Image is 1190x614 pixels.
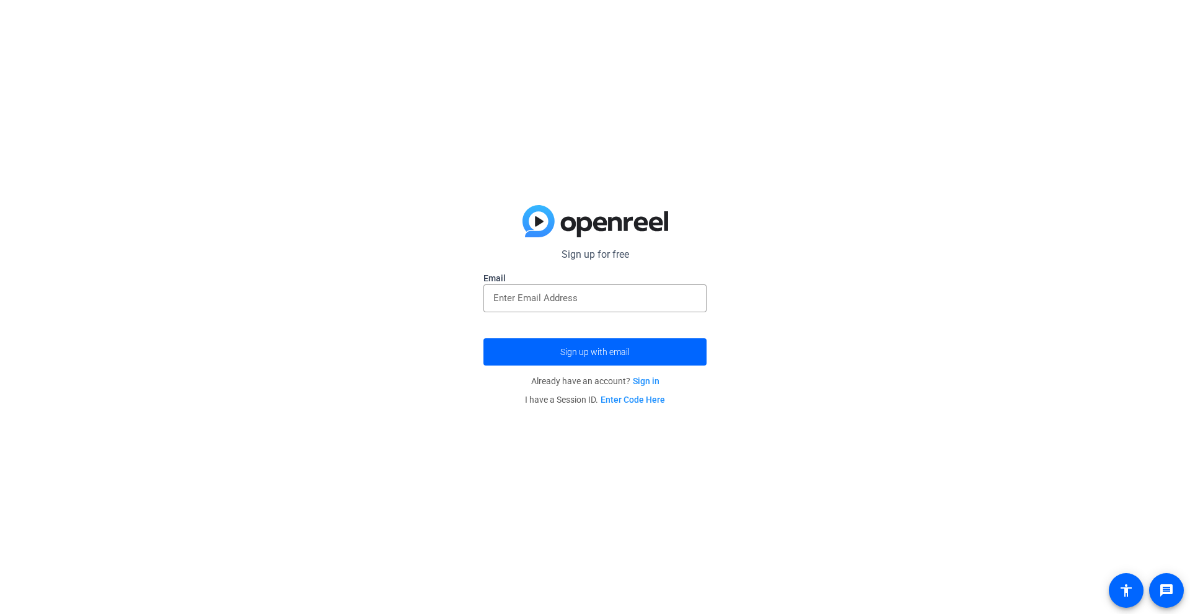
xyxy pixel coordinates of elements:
button: Sign up with email [483,338,707,366]
label: Email [483,272,707,284]
a: Enter Code Here [601,395,665,405]
mat-icon: accessibility [1119,583,1134,598]
a: Sign in [633,376,659,386]
img: blue-gradient.svg [522,205,668,237]
mat-icon: message [1159,583,1174,598]
input: Enter Email Address [493,291,697,305]
p: Sign up for free [483,247,707,262]
span: Already have an account? [531,376,659,386]
span: I have a Session ID. [525,395,665,405]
